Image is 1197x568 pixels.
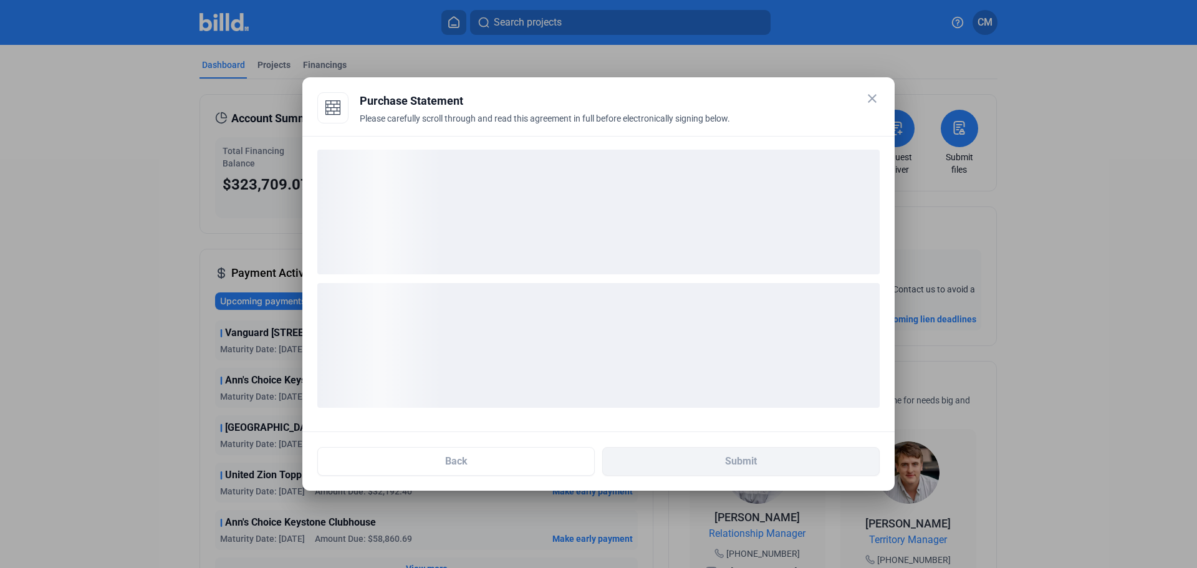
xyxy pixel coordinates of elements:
[317,150,880,274] div: loading
[317,283,880,408] div: loading
[602,447,880,476] button: Submit
[360,112,880,140] div: Please carefully scroll through and read this agreement in full before electronically signing below.
[865,91,880,106] mat-icon: close
[360,92,880,110] div: Purchase Statement
[317,447,595,476] button: Back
